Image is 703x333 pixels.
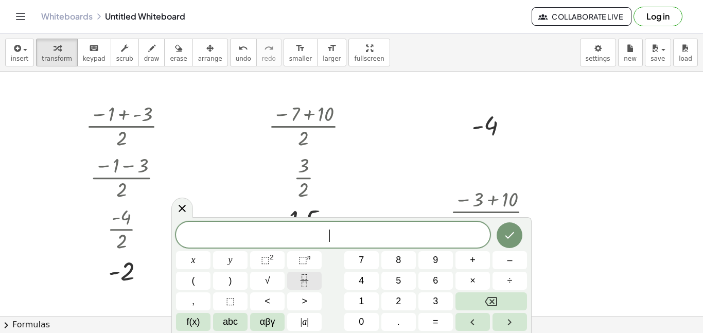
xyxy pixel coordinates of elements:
button: 6 [418,272,453,290]
span: | [307,317,309,327]
button: Equals [418,313,453,331]
button: Divide [493,272,527,290]
span: = [433,315,438,329]
button: 8 [381,251,416,269]
span: undo [236,55,251,62]
span: y [229,253,233,267]
button: erase [164,39,192,66]
button: ( [176,272,210,290]
span: < [265,294,270,308]
span: insert [11,55,28,62]
span: ÷ [507,274,513,288]
button: format_sizelarger [317,39,346,66]
span: transform [42,55,72,62]
button: Less than [250,292,285,310]
span: | [301,317,303,327]
button: scrub [111,39,139,66]
span: ⬚ [261,255,270,265]
span: – [507,253,512,267]
button: ) [213,272,248,290]
span: smaller [289,55,312,62]
span: save [651,55,665,62]
button: redoredo [256,39,282,66]
button: y [213,251,248,269]
span: ⬚ [298,255,307,265]
button: save [645,39,671,66]
i: format_size [295,42,305,55]
button: 4 [344,272,379,290]
button: Minus [493,251,527,269]
button: undoundo [230,39,257,66]
span: × [470,274,476,288]
span: f(x) [187,315,200,329]
span: draw [144,55,160,62]
button: load [673,39,698,66]
span: scrub [116,55,133,62]
button: Times [455,272,490,290]
button: Absolute value [287,313,322,331]
button: new [618,39,643,66]
sup: n [307,253,311,261]
span: a [301,315,309,329]
span: 5 [396,274,401,288]
span: fullscreen [354,55,384,62]
a: Whiteboards [41,11,93,22]
button: 3 [418,292,453,310]
span: keypad [83,55,106,62]
button: 5 [381,272,416,290]
span: redo [262,55,276,62]
button: Backspace [455,292,527,310]
span: abc [223,315,238,329]
button: Log in [634,7,682,26]
button: format_sizesmaller [284,39,318,66]
span: settings [586,55,610,62]
button: Collaborate Live [532,7,631,26]
span: Collaborate Live [540,12,623,21]
button: Superscript [287,251,322,269]
span: 4 [359,274,364,288]
button: Done [497,222,522,248]
button: Left arrow [455,313,490,331]
span: 9 [433,253,438,267]
button: x [176,251,210,269]
button: transform [36,39,78,66]
span: ​ [329,230,336,242]
button: settings [580,39,616,66]
span: 2 [396,294,401,308]
button: 2 [381,292,416,310]
button: 9 [418,251,453,269]
button: 7 [344,251,379,269]
button: Alphabet [213,313,248,331]
span: αβγ [260,315,275,329]
button: Fraction [287,272,322,290]
button: . [381,313,416,331]
button: Square root [250,272,285,290]
i: undo [238,42,248,55]
button: Squared [250,251,285,269]
span: 7 [359,253,364,267]
i: redo [264,42,274,55]
span: ⬚ [226,294,235,308]
span: 0 [359,315,364,329]
button: Functions [176,313,210,331]
button: Right arrow [493,313,527,331]
span: load [679,55,692,62]
i: keyboard [89,42,99,55]
span: 3 [433,294,438,308]
span: ) [229,274,232,288]
button: Greater than [287,292,322,310]
span: √ [265,274,270,288]
button: arrange [192,39,228,66]
sup: 2 [270,253,274,261]
button: Placeholder [213,292,248,310]
button: Plus [455,251,490,269]
span: 6 [433,274,438,288]
button: Toggle navigation [12,8,29,25]
button: fullscreen [348,39,390,66]
button: , [176,292,210,310]
button: 1 [344,292,379,310]
i: format_size [327,42,337,55]
span: larger [323,55,341,62]
span: arrange [198,55,222,62]
span: . [397,315,400,329]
